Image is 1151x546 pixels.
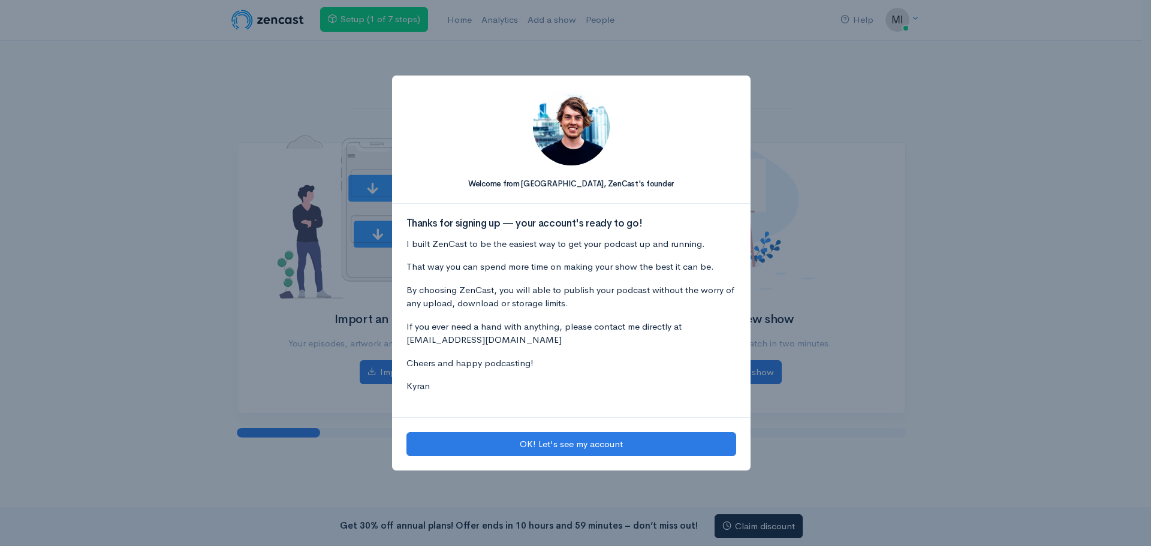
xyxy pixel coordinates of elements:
[406,283,736,310] p: By choosing ZenCast, you will able to publish your podcast without the worry of any upload, downl...
[1110,505,1139,534] iframe: gist-messenger-bubble-iframe
[406,237,736,251] p: I built ZenCast to be the easiest way to get your podcast up and running.
[406,432,736,457] button: OK! Let's see my account
[406,218,736,230] h3: Thanks for signing up — your account's ready to go!
[406,260,736,274] p: That way you can spend more time on making your show the best it can be.
[406,357,736,370] p: Cheers and happy podcasting!
[406,180,736,188] h5: Welcome from [GEOGRAPHIC_DATA], ZenCast's founder
[406,379,736,393] p: Kyran
[406,320,736,347] p: If you ever need a hand with anything, please contact me directly at [EMAIL_ADDRESS][DOMAIN_NAME]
